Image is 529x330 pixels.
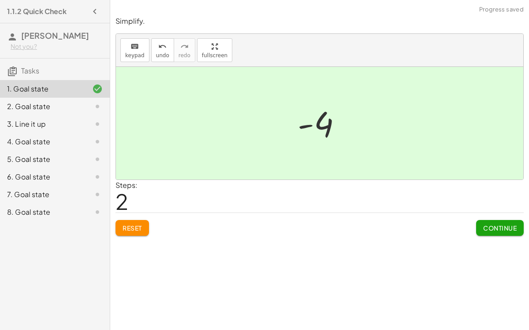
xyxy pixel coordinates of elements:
i: Task not started. [92,136,103,147]
div: 3. Line it up [7,119,78,129]
i: undo [158,41,167,52]
button: fullscreen [197,38,232,62]
div: 5. Goal state [7,154,78,165]
i: Task not started. [92,101,103,112]
i: Task not started. [92,119,103,129]
button: redoredo [174,38,195,62]
span: fullscreen [202,52,227,59]
i: redo [180,41,189,52]
button: Reset [115,220,149,236]
p: Simplify. [115,16,524,26]
button: Continue [476,220,524,236]
button: undoundo [151,38,174,62]
div: Not you? [11,42,103,51]
span: [PERSON_NAME] [21,30,89,40]
button: keyboardkeypad [120,38,149,62]
h4: 1.1.2 Quick Check [7,6,67,17]
span: Continue [483,224,517,232]
div: 6. Goal state [7,172,78,182]
div: 4. Goal state [7,136,78,147]
span: undo [156,52,169,59]
span: Reset [123,224,142,232]
span: Progress saved [479,5,524,14]
div: 1. Goal state [7,84,78,94]
span: redo [179,52,190,59]
i: Task not started. [92,154,103,165]
span: 2 [115,188,128,215]
i: keyboard [130,41,139,52]
i: Task not started. [92,172,103,182]
label: Steps: [115,180,138,190]
div: 8. Goal state [7,207,78,217]
i: Task not started. [92,207,103,217]
div: 7. Goal state [7,189,78,200]
div: 2. Goal state [7,101,78,112]
span: keypad [125,52,145,59]
span: Tasks [21,66,39,75]
i: Task finished and correct. [92,84,103,94]
i: Task not started. [92,189,103,200]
